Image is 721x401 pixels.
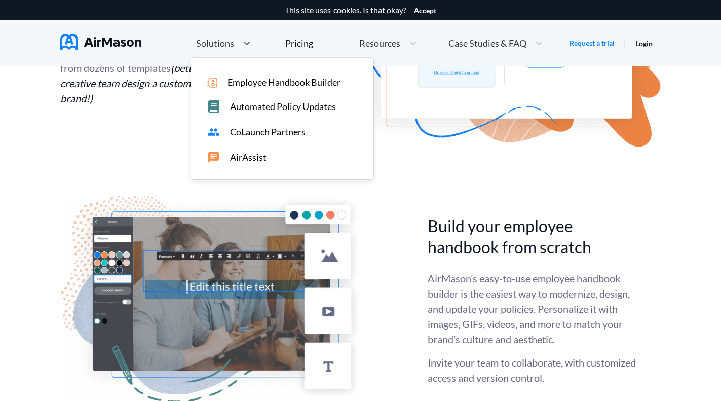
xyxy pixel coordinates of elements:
[570,38,615,48] a: Request a trial
[359,39,400,48] span: Resources
[624,38,626,48] span: |
[227,77,340,88] span: Employee Handbook Builder
[333,6,360,15] a: cookies
[635,39,653,48] a: Login
[60,62,269,104] span: (better yet, let our creative team design a custom template for your brand!)
[230,152,267,163] span: AirAssist
[230,127,306,137] span: CoLaunch Partners
[60,30,278,106] div: Upload your existing content, or build your own, in AirMason’s employee handbook builder. Choose ...
[285,34,313,52] a: Pricing
[60,34,141,50] img: AirMason Logo
[428,271,646,385] div: Invite your team to collaborate, with customized access and version control.
[196,39,234,48] span: Solutions
[285,39,313,48] div: Pricing
[414,7,436,15] button: Accept cookies
[448,39,526,48] span: Case Studies & FAQ
[428,271,646,347] p: AirMason’s easy-to-use employee handbook builder is the easiest way to modernize, design, and upd...
[428,215,646,258] h2: Build your employee handbook from scratch
[230,101,336,112] span: Automated Policy Updates
[207,78,217,88] img: icon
